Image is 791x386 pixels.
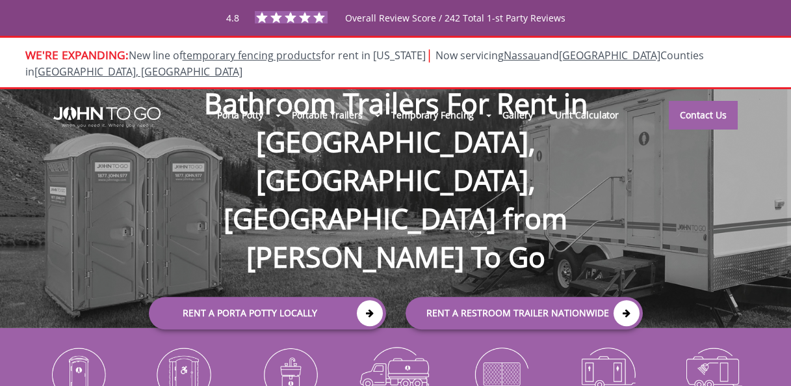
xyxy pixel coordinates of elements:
a: Unit Calculator [544,101,630,129]
a: rent a RESTROOM TRAILER Nationwide [406,297,643,330]
img: JOHN to go [53,107,161,128]
a: Porta Potty [206,101,274,129]
span: New line of for rent in [US_STATE] [25,48,704,79]
span: Now servicing and Counties in [25,48,704,79]
span: WE'RE EXPANDING: [25,47,129,62]
h1: Bathroom Trailers For Rent in [GEOGRAPHIC_DATA], [GEOGRAPHIC_DATA], [GEOGRAPHIC_DATA] from [PERSO... [136,42,656,277]
a: Rent a Porta Potty Locally [149,297,386,330]
span: Overall Review Score / 242 Total 1-st Party Reviews [345,12,565,50]
a: Gallery [491,101,543,129]
button: Live Chat [739,334,791,386]
a: [GEOGRAPHIC_DATA], [GEOGRAPHIC_DATA] [34,64,242,79]
a: Contact Us [669,101,738,130]
a: Temporary Fencing [380,101,485,129]
a: Portable Trailers [281,101,374,129]
span: 4.8 [226,12,239,24]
